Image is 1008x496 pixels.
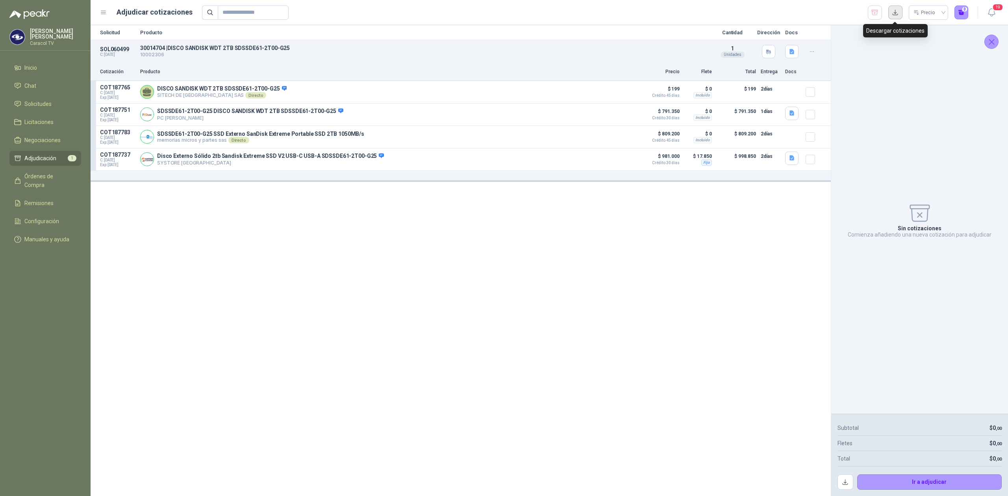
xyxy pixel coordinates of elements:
[157,108,343,115] p: SDSSDE61-2T00-G25 DISCO SANDISK WDT 2TB SDSSDE61-2T00-G25
[117,7,193,18] h1: Adjudicar cotizaciones
[100,84,135,91] p: COT187765
[757,30,780,35] p: Dirección
[140,68,636,76] p: Producto
[838,454,850,463] p: Total
[717,68,756,76] p: Total
[24,154,56,163] span: Adjudicación
[10,30,25,44] img: Company Logo
[761,107,780,116] p: 1 días
[24,199,54,207] span: Remisiones
[100,91,135,95] span: C: [DATE]
[140,45,708,51] p: 30014704 | DISCO SANDISK WDT 2TB SDSSDE61-2T00-G25
[9,232,81,247] a: Manuales y ayuda
[157,137,364,143] p: memorias micros y partes sas
[245,92,266,98] div: Directo
[9,214,81,229] a: Configuración
[141,153,154,166] img: Company Logo
[640,152,680,165] p: $ 981.000
[717,84,756,100] p: $ 199
[157,115,343,121] p: PC [PERSON_NAME]
[996,457,1002,462] span: ,00
[640,94,680,98] span: Crédito 45 días
[992,4,1003,11] span: 19
[9,151,81,166] a: Adjudicación1
[761,129,780,139] p: 2 días
[838,424,859,432] p: Subtotal
[996,441,1002,446] span: ,00
[157,160,384,166] p: SYSTORE [GEOGRAPHIC_DATA]
[684,107,712,116] p: $ 0
[717,152,756,167] p: $ 998.850
[9,115,81,130] a: Licitaciones
[140,51,708,59] p: 10002306
[640,68,680,76] p: Precio
[68,155,76,161] span: 1
[993,455,1002,462] span: 0
[100,113,135,118] span: C: [DATE]
[785,68,801,76] p: Docs
[157,92,287,98] p: SITECH DE [GEOGRAPHIC_DATA] SAS
[30,41,81,46] p: Caracol TV
[761,152,780,161] p: 2 días
[693,137,712,143] div: Incluido
[984,6,999,20] button: 19
[100,30,135,35] p: Solicitud
[100,118,135,122] span: Exp: [DATE]
[100,152,135,158] p: COT187737
[24,172,74,189] span: Órdenes de Compra
[9,169,81,192] a: Órdenes de Compra
[9,196,81,211] a: Remisiones
[717,107,756,122] p: $ 791.350
[717,129,756,145] p: $ 809.200
[989,439,1002,448] p: $
[24,235,69,244] span: Manuales y ayuda
[100,46,135,52] p: SOL060499
[140,30,708,35] p: Producto
[100,68,135,76] p: Cotización
[693,115,712,121] div: Incluido
[996,426,1002,431] span: ,00
[228,137,249,143] div: Directo
[761,84,780,94] p: 2 días
[157,85,287,93] p: DISCO SANDISK WDT 2TB SDSSDE61-2T00-G25
[640,139,680,143] span: Crédito 45 días
[157,131,364,137] p: SDSSDE61-2T00-G25 SSD Externo SanDisk Extreme Portable SSD 2TB 1050MB/s
[100,140,135,145] span: Exp: [DATE]
[701,159,712,166] div: Fijo
[761,68,780,76] p: Entrega
[9,78,81,93] a: Chat
[838,439,852,448] p: Fletes
[785,30,801,35] p: Docs
[100,129,135,135] p: COT187783
[100,163,135,167] span: Exp: [DATE]
[30,28,81,39] p: [PERSON_NAME] [PERSON_NAME]
[954,6,969,20] button: 0
[24,136,61,144] span: Negociaciones
[713,30,752,35] p: Cantidad
[640,129,680,143] p: $ 809.200
[100,158,135,163] span: C: [DATE]
[24,100,52,108] span: Solicitudes
[157,153,384,160] p: Disco Externo Sólido 2tb Sandisk Extreme SSD V2 USB-C USB-A SDSSDE61-2T00-G25
[24,118,54,126] span: Licitaciones
[100,135,135,140] span: C: [DATE]
[24,217,59,226] span: Configuración
[640,161,680,165] span: Crédito 30 días
[993,425,1002,431] span: 0
[24,81,36,90] span: Chat
[640,116,680,120] span: Crédito 30 días
[9,96,81,111] a: Solicitudes
[640,107,680,120] p: $ 791.350
[857,474,1002,490] button: Ir a adjudicar
[989,424,1002,432] p: $
[684,152,712,161] p: $ 17.850
[863,24,928,37] div: Descargar cotizaciones
[100,52,135,57] p: C: [DATE]
[24,63,37,72] span: Inicio
[721,52,745,58] div: Unidades
[9,60,81,75] a: Inicio
[984,35,999,49] button: Cerrar
[848,231,991,238] p: Comienza añadiendo una nueva cotización para adjudicar
[141,130,154,143] img: Company Logo
[913,7,936,19] div: Precio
